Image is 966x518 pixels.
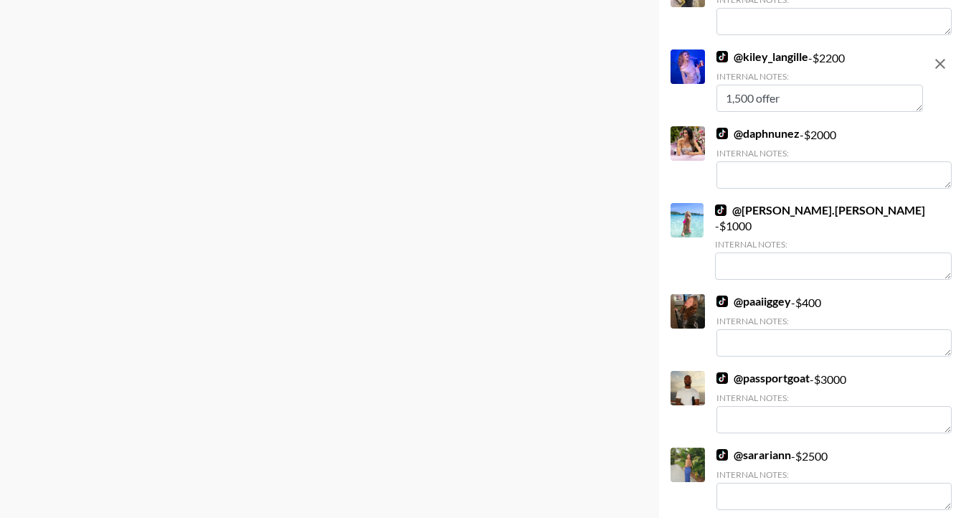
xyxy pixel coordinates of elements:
button: remove [926,50,955,78]
div: Internal Notes: [715,239,952,250]
div: Internal Notes: [716,392,952,403]
div: Internal Notes: [716,71,923,82]
a: @kiley_langille [716,50,808,64]
div: - $ 3000 [716,371,952,433]
div: - $ 2500 [716,448,952,510]
div: - $ 1000 [715,203,952,280]
div: - $ 2000 [716,126,952,189]
img: TikTok [716,128,728,139]
a: @passportgoat [716,371,810,385]
img: TikTok [716,372,728,384]
img: TikTok [716,449,728,461]
a: @[PERSON_NAME].[PERSON_NAME] [715,203,925,217]
img: TikTok [715,204,726,216]
div: - $ 400 [716,294,952,357]
a: @paaiiggey [716,294,791,309]
a: @sarariann [716,448,791,462]
img: TikTok [716,51,728,62]
textarea: 1,500 offer [716,85,923,112]
div: Internal Notes: [716,148,952,159]
div: Internal Notes: [716,316,952,326]
div: Internal Notes: [716,469,952,480]
img: TikTok [716,296,728,307]
div: - $ 2200 [716,50,923,112]
a: @daphnunez [716,126,800,141]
